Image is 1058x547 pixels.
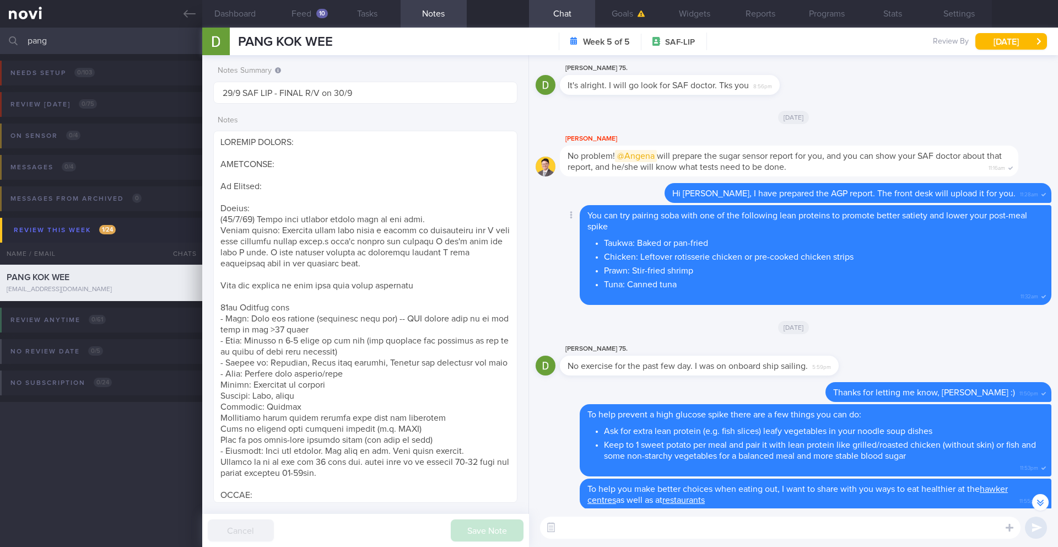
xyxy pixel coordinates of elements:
[8,313,109,328] div: Review anytime
[989,162,1005,172] span: 11:16am
[587,211,1027,231] span: You can try pairing soba with one of the following lean proteins to promote better satiety and lo...
[8,66,98,81] div: Needs setup
[8,128,83,143] div: On sensor
[604,423,1044,437] li: Ask for extra lean protein (e.g. fish slices) leafy vegetables in your noodle soup dishes
[8,160,79,175] div: Messages
[604,235,1044,249] li: Taukwa: Baked or pan-fried
[604,262,1044,276] li: Prawn: Stir-fried shrimp
[74,68,95,77] span: 0 / 103
[1020,188,1038,199] span: 11:28am
[8,191,144,206] div: Messages from Archived
[132,194,142,203] span: 0
[604,437,1044,462] li: Keep to 1 sweet potato per meal and pair it with lean protein like grilled/roasted chicken (witho...
[8,97,100,112] div: Review [DATE]
[1021,290,1038,301] span: 11:32am
[833,388,1015,397] span: Thanks for letting me know, [PERSON_NAME] :)
[89,315,106,324] span: 0 / 61
[7,286,196,294] div: [EMAIL_ADDRESS][DOMAIN_NAME]
[1019,387,1038,398] span: 11:50pm
[8,344,106,359] div: No review date
[568,81,749,90] span: It's alright. I will go look for SAF doctor. Tks you
[778,321,809,334] span: [DATE]
[672,189,1016,198] span: Hi [PERSON_NAME], I have prepared the AGP report. The front desk will upload it for you.
[753,80,772,90] span: 8:56pm
[79,99,97,109] span: 0 / 75
[316,9,328,18] div: 10
[66,131,80,140] span: 0 / 4
[238,35,333,49] span: PANG KOK WEE
[665,37,695,48] span: SAF-LIP
[560,342,872,356] div: [PERSON_NAME] 75.
[94,378,112,387] span: 0 / 24
[560,62,813,75] div: [PERSON_NAME] 75.
[7,273,69,282] span: PANG KOK WEE
[158,243,202,265] div: Chats
[615,150,657,162] span: @Angena
[583,36,630,47] strong: Week 5 of 5
[604,276,1044,290] li: Tuna: Canned tuna
[662,496,705,505] a: restaurants
[218,66,513,76] label: Notes Summary
[218,116,513,126] label: Notes
[1020,462,1038,472] span: 11:53pm
[604,249,1044,262] li: Chicken: Leftover rotisserie chicken or pre-cooked chicken strips
[11,223,118,238] div: Review this week
[587,410,861,419] span: To help prevent a high glucose spike there are a few things you can do:
[560,132,1051,146] div: [PERSON_NAME]
[8,376,115,390] div: No subscription
[933,37,969,47] span: Review By
[62,162,76,171] span: 0 / 4
[778,111,809,124] span: [DATE]
[568,362,808,371] span: No exercise for the past few day. I was on onboard ship sailing.
[975,33,1047,50] button: [DATE]
[587,485,1008,505] span: To help you make better choices when eating out, I want to share with you ways to eat healthier a...
[99,225,116,234] span: 1 / 24
[812,361,831,371] span: 5:59pm
[1019,495,1038,505] span: 11:55pm
[88,346,103,356] span: 0 / 5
